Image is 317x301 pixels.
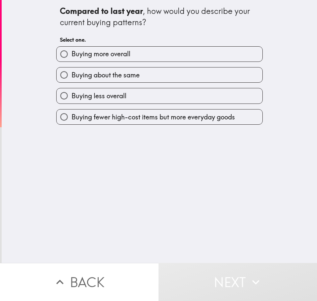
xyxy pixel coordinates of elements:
div: Domain Overview [25,39,59,43]
button: Buying about the same [57,67,262,82]
span: Buying more overall [71,49,130,59]
div: , how would you describe your current buying patterns? [60,6,259,28]
div: v 4.0.25 [19,11,32,16]
h6: Select one. [60,36,259,43]
div: Domain: [DOMAIN_NAME] [17,17,73,22]
b: Compared to last year [60,6,143,16]
img: tab_domain_overview_orange.svg [18,38,23,44]
button: Next [158,263,317,301]
button: Buying more overall [57,47,262,62]
img: tab_keywords_by_traffic_grey.svg [66,38,71,44]
span: Buying about the same [71,70,140,80]
img: logo_orange.svg [11,11,16,16]
img: website_grey.svg [11,17,16,22]
button: Buying fewer high-cost items but more everyday goods [57,109,262,124]
button: Buying less overall [57,88,262,103]
span: Buying fewer high-cost items but more everyday goods [71,112,235,122]
span: Buying less overall [71,91,126,101]
div: Keywords by Traffic [73,39,112,43]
